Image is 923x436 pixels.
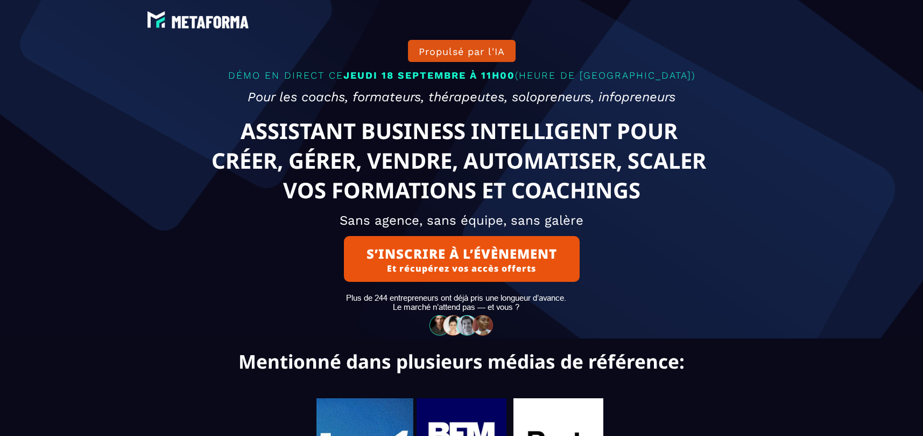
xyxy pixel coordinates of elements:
[125,67,798,84] p: DÉMO EN DIRECT CE (HEURE DE [GEOGRAPHIC_DATA])
[115,290,798,314] text: Plus de 244 entrepreneurs ont déjà pris une longueur d’avance. Le marché n’attend pas — et vous ?
[144,8,252,32] img: e6894688e7183536f91f6cf1769eef69_LOGO_BLANC.png
[408,40,516,62] button: Propulsé par l'IA
[8,349,915,377] text: Mentionné dans plusieurs médias de référence:
[125,84,798,110] h2: Pour les coachs, formateurs, thérapeutes, solopreneurs, infopreneurs
[344,236,580,282] button: S’INSCRIRE À L’ÉVÈNEMENTEt récupérez vos accès offerts
[175,113,748,207] text: ASSISTANT BUSINESS INTELLIGENT POUR CRÉER, GÉRER, VENDRE, AUTOMATISER, SCALER VOS FORMATIONS ET C...
[343,70,515,81] span: JEUDI 18 SEPTEMBRE À 11H00
[426,314,497,336] img: 32586e8465b4242308ef789b458fc82f_community-people.png
[125,207,798,233] h2: Sans agence, sans équipe, sans galère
